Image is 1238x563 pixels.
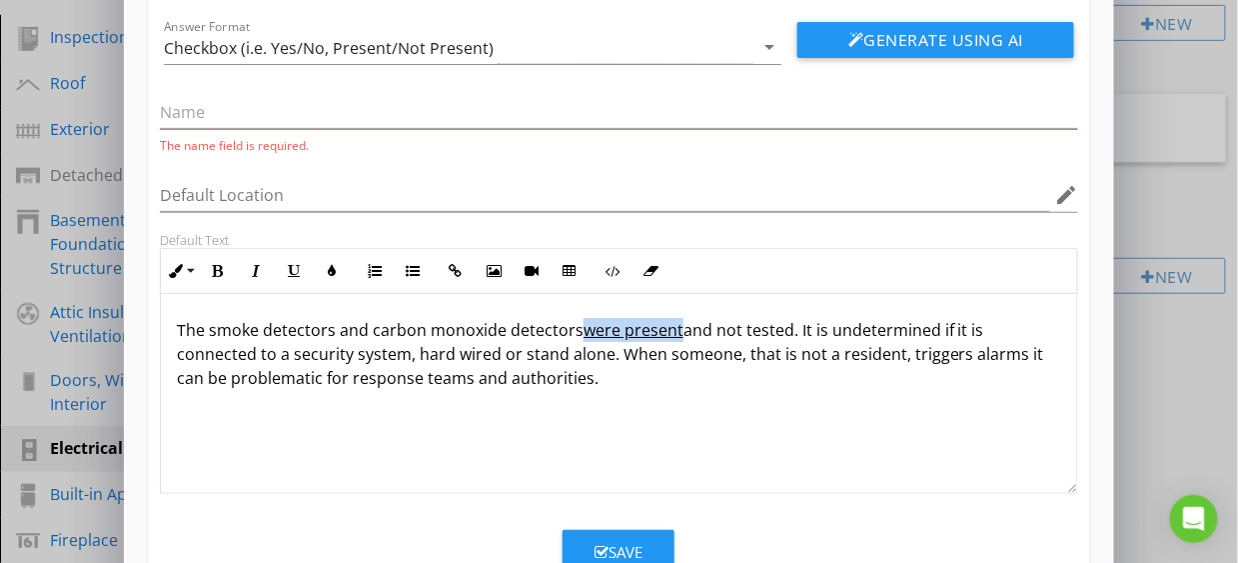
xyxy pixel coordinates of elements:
div: Open Intercom Messenger [1170,495,1218,543]
button: Colors [313,252,351,290]
p: The smoke detectors and carbon monoxide detectors and not tested. It is undetermined if it is con... [177,318,1061,390]
div: Default Text [160,232,1078,248]
button: Italic (Ctrl+I) [237,252,275,290]
i: arrow_drop_down [757,35,781,59]
button: Insert Video [513,252,551,290]
button: Ordered List [356,252,394,290]
button: Unordered List [394,252,432,290]
button: Clear Formatting [631,252,669,290]
i: edit [1054,183,1078,207]
input: Default Location [160,179,1050,212]
div: Checkbox (i.e. Yes/No, Present/Not Present) [164,39,494,57]
button: Code View [594,252,631,290]
button: Generate Using AI [797,22,1074,58]
div: The name field is required. [160,137,1078,154]
button: Underline (Ctrl+U) [275,252,313,290]
button: Insert Link (Ctrl+K) [437,252,475,290]
u: were present [584,319,683,341]
input: Name [160,96,1078,129]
